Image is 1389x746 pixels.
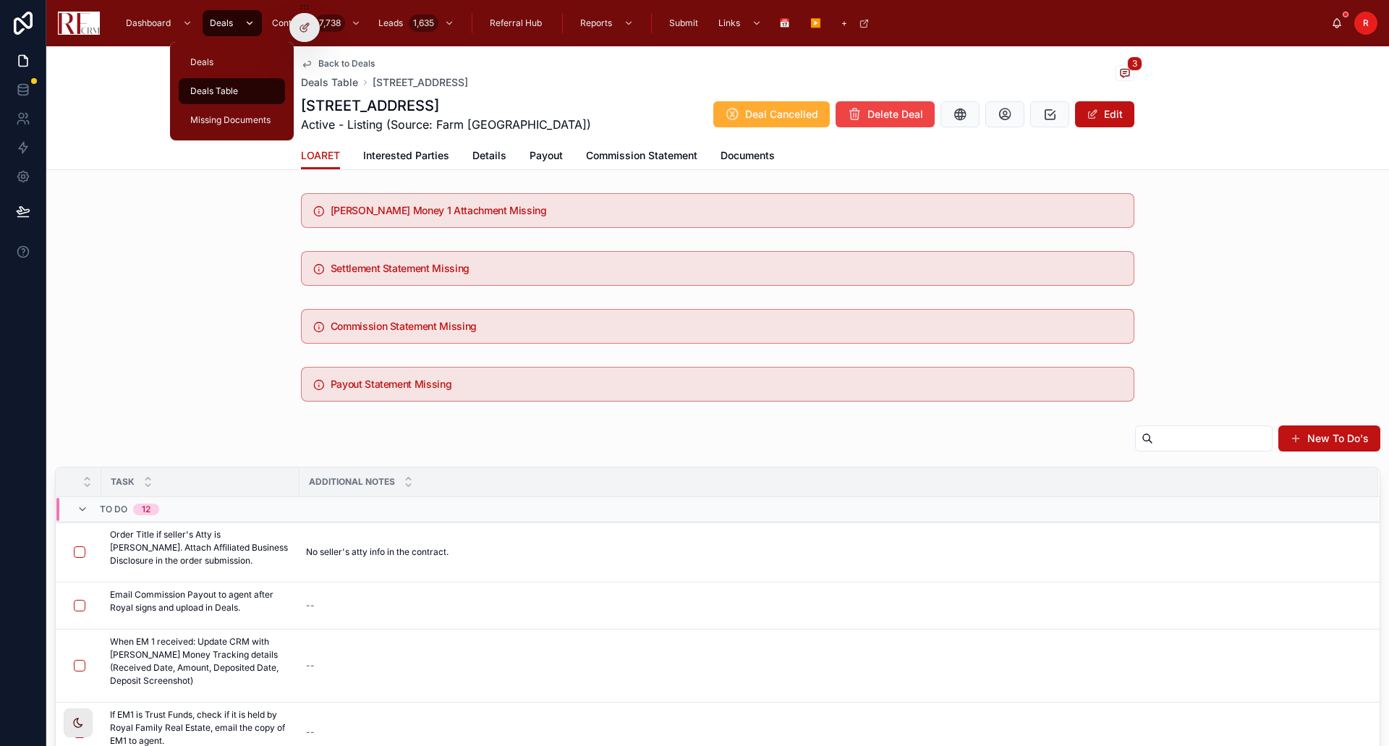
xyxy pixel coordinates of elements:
[371,10,462,36] a: Leads1,635
[119,10,200,36] a: Dashboard
[331,205,1122,216] h5: Earnest Money 1 Attachment Missing
[331,321,1122,331] h5: Commission Statement Missing
[179,78,285,104] a: Deals Table
[110,528,291,567] p: Order Title if seller's Atty is [PERSON_NAME]. Attach Affiliated Business Disclosure in the order...
[111,7,1331,39] div: scrollable content
[573,10,641,36] a: Reports
[530,143,563,171] a: Payout
[483,10,552,36] a: Referral Hub
[373,75,468,90] a: [STREET_ADDRESS]
[306,726,315,738] div: --
[111,476,135,488] span: Task
[409,14,438,32] div: 1,635
[718,17,740,29] span: Links
[272,17,309,29] span: Contacts
[190,114,271,126] span: Missing Documents
[378,17,403,29] span: Leads
[110,635,291,687] p: When EM 1 received: Update CRM with [PERSON_NAME] Money Tracking details (Received Date, Amount, ...
[363,143,449,171] a: Interested Parties
[363,148,449,163] span: Interested Parties
[301,148,340,163] span: LOARET
[490,17,542,29] span: Referral Hub
[301,58,375,69] a: Back to Deals
[301,75,358,90] a: Deals Table
[834,10,877,36] a: +
[301,96,591,116] h1: [STREET_ADDRESS]
[580,17,612,29] span: Reports
[669,17,698,29] span: Submit
[190,56,213,68] span: Deals
[1127,56,1142,71] span: 3
[306,600,315,611] div: --
[203,10,262,36] a: Deals
[530,148,563,163] span: Payout
[301,116,591,133] span: Active - Listing (Source: Farm [GEOGRAPHIC_DATA])
[126,17,171,29] span: Dashboard
[472,148,506,163] span: Details
[711,10,769,36] a: Links
[779,17,790,29] span: 📅
[179,49,285,75] a: Deals
[721,148,775,163] span: Documents
[772,10,800,36] a: 📅
[58,12,100,35] img: App logo
[836,101,935,127] button: Delete Deal
[586,143,697,171] a: Commission Statement
[306,546,449,558] span: No seller's atty info in the contract.
[472,143,506,171] a: Details
[179,107,285,133] a: Missing Documents
[331,379,1122,389] h5: Payout Statement Missing
[142,504,150,515] div: 12
[841,17,847,29] span: +
[306,660,315,671] div: --
[867,107,923,122] span: Delete Deal
[318,58,375,69] span: Back to Deals
[1075,101,1134,127] button: Edit
[309,476,395,488] span: Additional Notes
[721,143,775,171] a: Documents
[586,148,697,163] span: Commission Statement
[110,588,291,614] p: Email Commission Payout to agent after Royal signs and upload in Deals.
[210,17,233,29] span: Deals
[315,14,345,32] div: 7,738
[803,10,831,36] a: ▶️
[1278,425,1380,452] button: New To Do's
[662,10,708,36] a: Submit
[190,85,238,97] span: Deals Table
[1116,65,1134,83] button: 3
[745,107,818,122] span: Deal Cancelled
[1363,17,1369,29] span: R
[100,504,127,515] span: To Do
[810,17,821,29] span: ▶️
[713,101,830,127] button: Deal Cancelled
[265,10,368,36] a: Contacts7,738
[301,143,340,170] a: LOARET
[331,263,1122,274] h5: Settlement Statement Missing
